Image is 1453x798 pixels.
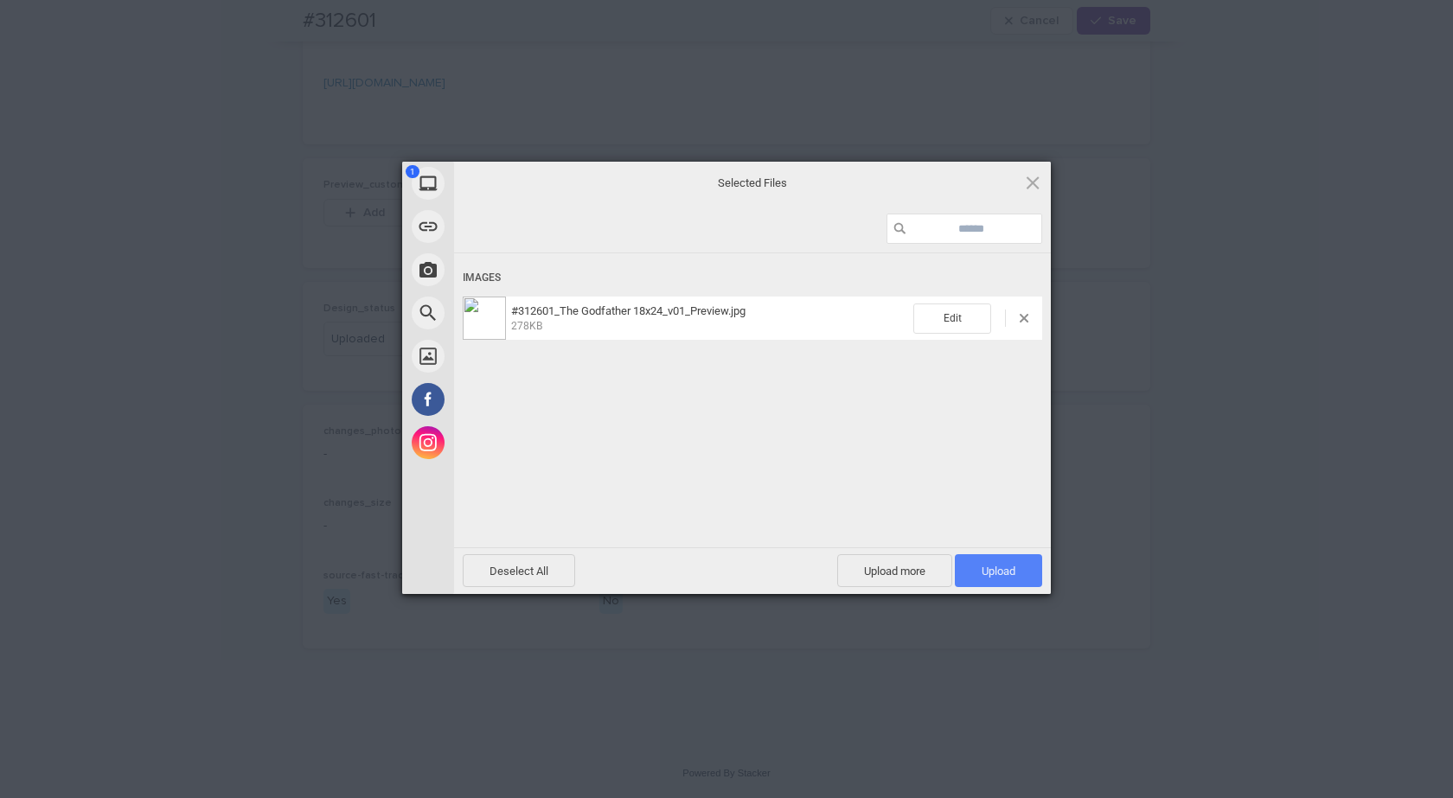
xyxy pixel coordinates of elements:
[955,554,1042,587] span: Upload
[402,248,610,291] div: Take Photo
[913,303,991,334] span: Edit
[402,421,610,464] div: Instagram
[982,565,1015,578] span: Upload
[463,297,506,340] img: 7713deca-5457-4b33-b3d3-d3fe1b4675db
[1023,173,1042,192] span: Click here or hit ESC to close picker
[402,205,610,248] div: Link (URL)
[511,304,746,317] span: #312601_The Godfather 18x24_v01_Preview.jpg
[402,378,610,421] div: Facebook
[402,335,610,378] div: Unsplash
[837,554,952,587] span: Upload more
[463,554,575,587] span: Deselect All
[406,165,419,178] span: 1
[506,304,913,333] span: #312601_The Godfather 18x24_v01_Preview.jpg
[579,175,925,190] span: Selected Files
[463,262,1042,294] div: Images
[402,291,610,335] div: Web Search
[511,320,542,332] span: 278KB
[402,162,610,205] div: My Device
